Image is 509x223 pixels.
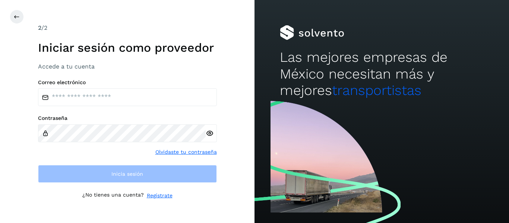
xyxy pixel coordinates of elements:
h2: Las mejores empresas de México necesitan más y mejores [280,49,483,99]
label: Contraseña [38,115,217,121]
label: Correo electrónico [38,79,217,86]
button: Inicia sesión [38,165,217,183]
span: 2 [38,24,41,31]
span: Inicia sesión [111,171,143,176]
h1: Iniciar sesión como proveedor [38,41,217,55]
a: Olvidaste tu contraseña [155,148,217,156]
h3: Accede a tu cuenta [38,63,217,70]
a: Regístrate [147,192,173,200]
span: transportistas [332,82,421,98]
p: ¿No tienes una cuenta? [82,192,144,200]
div: /2 [38,23,217,32]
